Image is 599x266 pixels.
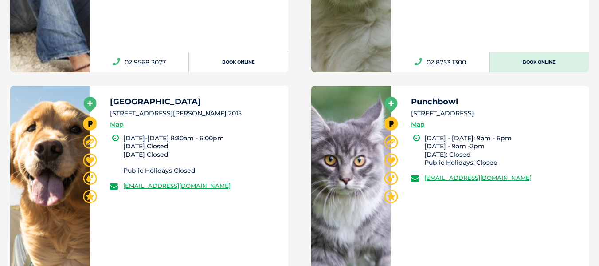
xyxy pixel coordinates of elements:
li: [STREET_ADDRESS] [411,109,581,118]
a: 02 9568 3077 [90,52,189,72]
a: Book Online [490,52,589,72]
a: [EMAIL_ADDRESS][DOMAIN_NAME] [424,174,532,181]
a: 02 8753 1300 [391,52,490,72]
a: Map [411,119,425,130]
a: [EMAIL_ADDRESS][DOMAIN_NAME] [123,182,231,189]
h5: [GEOGRAPHIC_DATA] [110,98,280,106]
a: Book Online [189,52,288,72]
li: [DATE]-[DATE] 8:30am - 6:00pm [DATE] Closed [DATE] Closed Public Holidays Closed [123,134,280,175]
a: Map [110,119,124,130]
h5: Punchbowl [411,98,581,106]
li: [STREET_ADDRESS][PERSON_NAME] 2015 [110,109,280,118]
li: [DATE] - [DATE]: 9am - 6pm [DATE] - 9am -2pm [DATE]: Closed Public Holidays: Closed [424,134,581,167]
